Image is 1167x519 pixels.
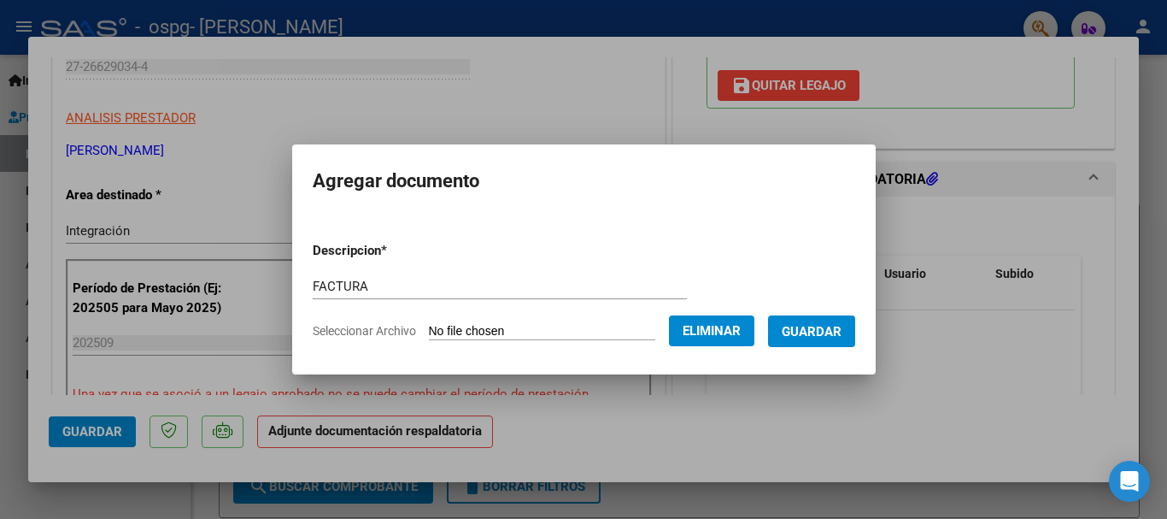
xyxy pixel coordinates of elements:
h2: Agregar documento [313,165,855,198]
span: Seleccionar Archivo [313,324,416,338]
span: Guardar [782,324,842,339]
button: Eliminar [669,316,754,346]
div: Open Intercom Messenger [1109,461,1150,502]
span: Eliminar [683,323,741,339]
button: Guardar [768,316,855,347]
p: Descripcion [313,241,476,261]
